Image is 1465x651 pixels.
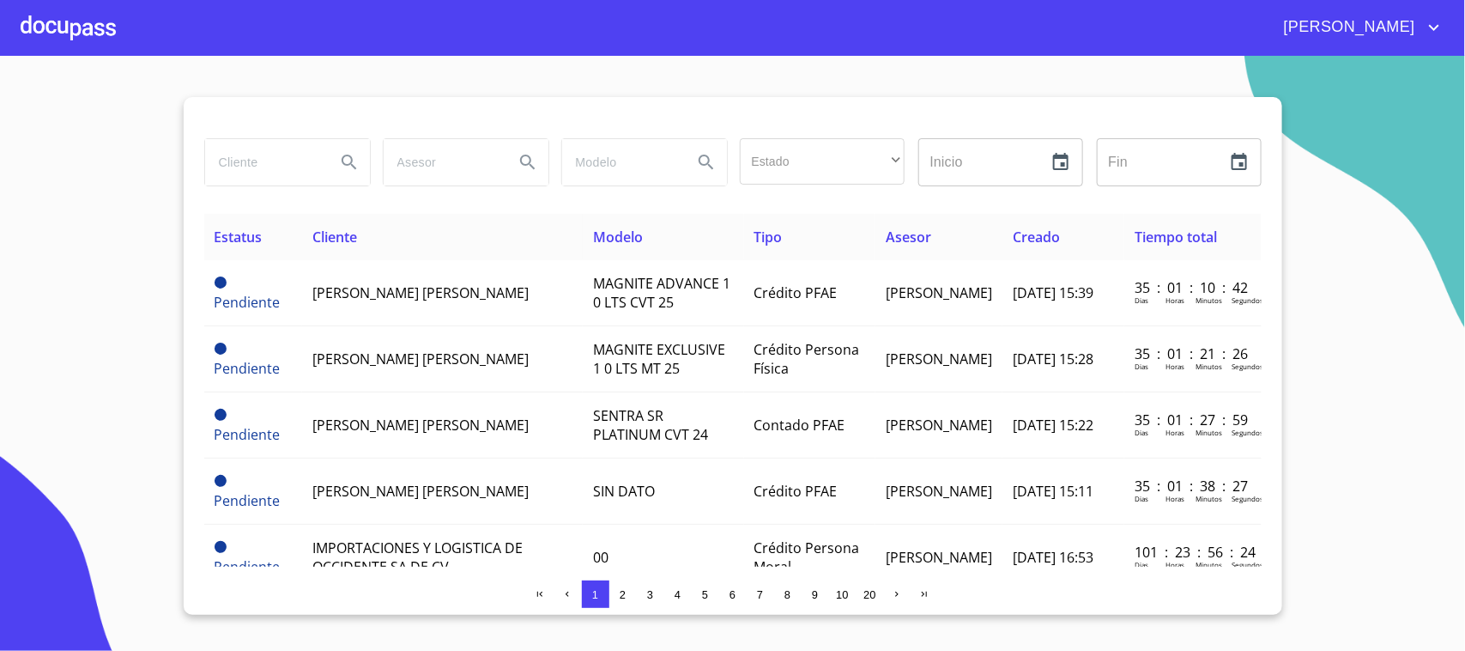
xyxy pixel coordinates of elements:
p: Segundos [1232,494,1263,503]
p: Dias [1135,560,1148,569]
button: 8 [774,581,802,608]
p: Segundos [1232,295,1263,305]
p: Dias [1135,362,1148,371]
p: Segundos [1232,560,1263,569]
p: 35 : 01 : 10 : 42 [1135,278,1250,297]
span: [DATE] 15:39 [1013,283,1093,302]
span: [PERSON_NAME] [886,416,992,435]
button: 6 [719,581,747,608]
p: Dias [1135,428,1148,437]
p: Minutos [1196,494,1222,503]
p: Segundos [1232,428,1263,437]
span: 4 [675,588,681,601]
button: 7 [747,581,774,608]
button: 10 [829,581,857,608]
span: 6 [729,588,736,601]
span: 7 [757,588,763,601]
p: Horas [1165,560,1184,569]
span: 1 [592,588,598,601]
span: Pendiente [215,409,227,421]
span: [PERSON_NAME] [886,482,992,501]
span: Pendiente [215,359,281,378]
span: [PERSON_NAME] [PERSON_NAME] [312,283,529,302]
span: Estatus [215,228,263,246]
button: Search [507,142,548,183]
span: Crédito Persona Moral [754,538,860,576]
p: Horas [1165,295,1184,305]
p: Minutos [1196,428,1222,437]
span: [DATE] 15:22 [1013,416,1093,435]
button: 20 [857,581,884,608]
div: ​ [740,138,905,185]
span: [PERSON_NAME] [PERSON_NAME] [312,350,529,368]
span: Pendiente [215,343,227,355]
span: 8 [784,588,790,601]
span: Cliente [312,228,357,246]
span: [PERSON_NAME] [886,548,992,567]
span: Crédito Persona Física [754,340,860,378]
button: 5 [692,581,719,608]
p: Horas [1165,494,1184,503]
span: Pendiente [215,557,281,576]
p: 101 : 23 : 56 : 24 [1135,543,1250,562]
span: Tiempo total [1135,228,1217,246]
span: Asesor [886,228,931,246]
span: 5 [702,588,708,601]
span: [PERSON_NAME] [1271,14,1424,41]
button: 1 [582,581,609,608]
button: 9 [802,581,829,608]
span: Modelo [593,228,643,246]
p: Dias [1135,494,1148,503]
span: [PERSON_NAME] [886,283,992,302]
input: search [205,139,322,186]
p: Horas [1165,362,1184,371]
span: IMPORTACIONES Y LOGISTICA DE OCCIDENTE SA DE CV [312,538,523,576]
span: Tipo [754,228,783,246]
span: 00 [593,548,608,567]
span: [DATE] 16:53 [1013,548,1093,567]
p: 35 : 01 : 21 : 26 [1135,344,1250,363]
span: 10 [836,588,848,601]
span: 3 [647,588,653,601]
span: 2 [620,588,626,601]
button: Search [686,142,727,183]
button: 2 [609,581,637,608]
p: Minutos [1196,295,1222,305]
p: Segundos [1232,362,1263,371]
p: 35 : 01 : 38 : 27 [1135,477,1250,496]
button: account of current user [1271,14,1444,41]
span: Pendiente [215,541,227,553]
span: [DATE] 15:28 [1013,350,1093,368]
span: 9 [812,588,818,601]
span: Pendiente [215,293,281,312]
button: 4 [664,581,692,608]
span: Crédito PFAE [754,482,838,501]
span: MAGNITE EXCLUSIVE 1 0 LTS MT 25 [593,340,725,378]
button: Search [329,142,370,183]
span: [DATE] 15:11 [1013,482,1093,501]
span: MAGNITE ADVANCE 1 0 LTS CVT 25 [593,274,730,312]
p: Minutos [1196,362,1222,371]
p: Minutos [1196,560,1222,569]
input: search [384,139,500,186]
span: [PERSON_NAME] [PERSON_NAME] [312,416,529,435]
span: Contado PFAE [754,416,845,435]
p: 35 : 01 : 27 : 59 [1135,411,1250,429]
span: SIN DATO [593,482,655,501]
span: Creado [1013,228,1060,246]
span: [PERSON_NAME] [PERSON_NAME] [312,482,529,501]
span: 20 [863,588,875,601]
span: Pendiente [215,475,227,487]
span: Crédito PFAE [754,283,838,302]
input: search [562,139,679,186]
button: 3 [637,581,664,608]
span: Pendiente [215,277,227,289]
p: Horas [1165,428,1184,437]
span: [PERSON_NAME] [886,350,992,368]
span: Pendiente [215,425,281,444]
span: Pendiente [215,491,281,510]
span: SENTRA SR PLATINUM CVT 24 [593,406,708,444]
p: Dias [1135,295,1148,305]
